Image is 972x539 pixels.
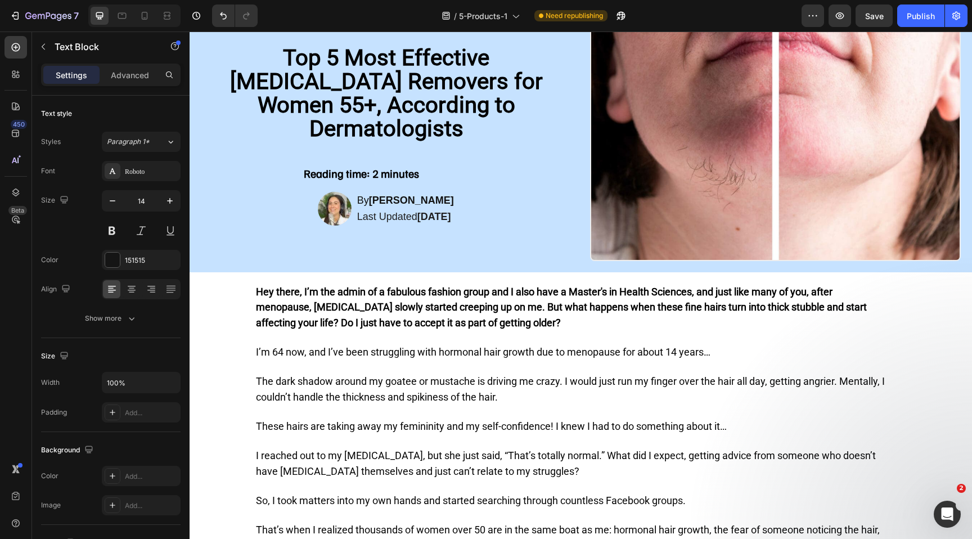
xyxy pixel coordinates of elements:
[459,10,507,22] span: 5-Products-1
[4,5,84,27] button: 7
[41,349,71,364] div: Size
[125,167,178,177] div: Roboto
[228,179,262,191] strong: [DATE]
[41,137,61,147] div: Styles
[11,120,27,129] div: 450
[66,389,537,401] span: These hairs are taking away my femininity and my self-confidence! I knew I had to do something ab...
[41,308,181,329] button: Show more
[546,11,603,21] span: Need republishing
[41,193,71,208] div: Size
[125,471,178,482] div: Add...
[66,315,521,326] span: I’m 64 now, and I’ve been struggling with hormonal hair growth due to menopause for about 14 years…
[41,255,58,265] div: Color
[125,408,178,418] div: Add...
[41,109,72,119] div: Text style
[56,69,87,81] p: Settings
[190,32,972,539] iframe: Design area
[41,443,96,458] div: Background
[66,463,496,475] span: So, I took matters into my own hands and started searching through countless Facebook groups.
[8,206,27,215] div: Beta
[107,137,150,147] span: Paragraph 1*
[897,5,944,27] button: Publish
[102,132,181,152] button: Paragraph 1*
[66,254,677,297] strong: Hey there, I’m the admin of a fabulous fashion group and I also have a Master's in Health Science...
[125,255,178,266] div: 151515
[957,484,966,493] span: 2
[41,407,67,417] div: Padding
[74,9,79,23] p: 7
[102,372,180,393] input: Auto
[41,166,55,176] div: Font
[66,492,690,519] span: That’s when I realized thousands of women over 50 are in the same boat as me: hormonal hair growt...
[934,501,961,528] iframe: Intercom live chat
[454,10,457,22] span: /
[66,344,695,371] span: The dark shadow around my goatee or mustache is driving me crazy. I would just run my finger over...
[41,500,61,510] div: Image
[85,313,137,324] div: Show more
[125,501,178,511] div: Add...
[856,5,893,27] button: Save
[212,5,258,27] div: Undo/Redo
[66,418,686,445] span: I reached out to my [MEDICAL_DATA], but she just said, “That’s totally normal.” What did I expect...
[907,10,935,22] div: Publish
[41,282,73,297] div: Align
[41,378,60,388] div: Width
[41,471,58,481] div: Color
[865,11,884,21] span: Save
[55,40,150,53] p: Text Block
[111,69,149,81] p: Advanced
